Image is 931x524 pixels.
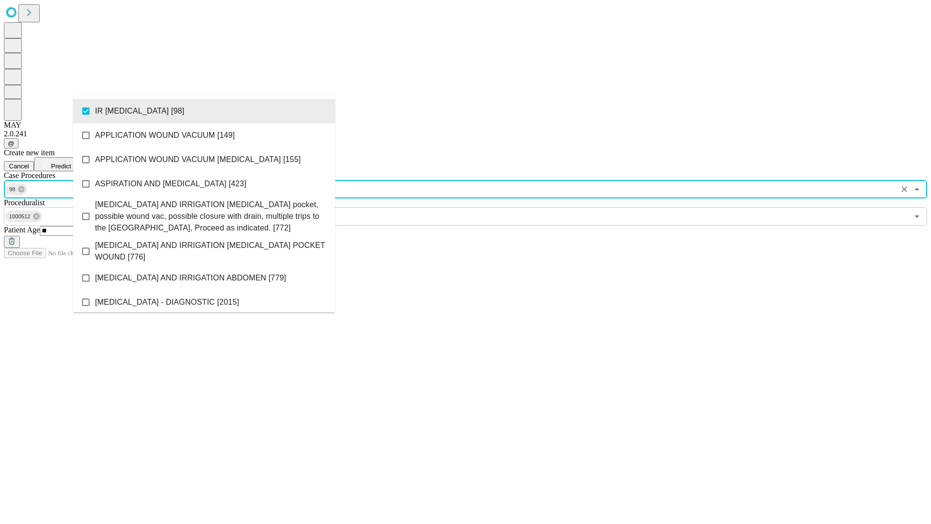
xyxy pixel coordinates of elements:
[4,171,55,180] span: Scheduled Procedure
[5,211,42,222] div: 1000512
[4,226,40,234] span: Patient Age
[95,178,246,190] span: ASPIRATION AND [MEDICAL_DATA] [423]
[8,140,15,147] span: @
[95,296,239,308] span: [MEDICAL_DATA] - DIAGNOSTIC [2015]
[95,154,301,165] span: APPLICATION WOUND VACUUM [MEDICAL_DATA] [155]
[34,157,79,171] button: Predict
[4,198,45,207] span: Proceduralist
[9,163,29,170] span: Cancel
[5,184,19,195] span: 98
[5,211,34,222] span: 1000512
[95,240,327,263] span: [MEDICAL_DATA] AND IRRIGATION [MEDICAL_DATA] POCKET WOUND [776]
[95,199,327,234] span: [MEDICAL_DATA] AND IRRIGATION [MEDICAL_DATA] pocket, possible wound vac, possible closure with dr...
[95,105,184,117] span: IR [MEDICAL_DATA] [98]
[4,130,927,138] div: 2.0.241
[51,163,71,170] span: Predict
[4,161,34,171] button: Cancel
[4,121,927,130] div: MAY
[4,138,18,148] button: @
[95,130,235,141] span: APPLICATION WOUND VACUUM [149]
[95,272,286,284] span: [MEDICAL_DATA] AND IRRIGATION ABDOMEN [779]
[4,148,55,157] span: Create new item
[910,182,924,196] button: Close
[898,182,911,196] button: Clear
[910,210,924,223] button: Open
[5,183,27,195] div: 98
